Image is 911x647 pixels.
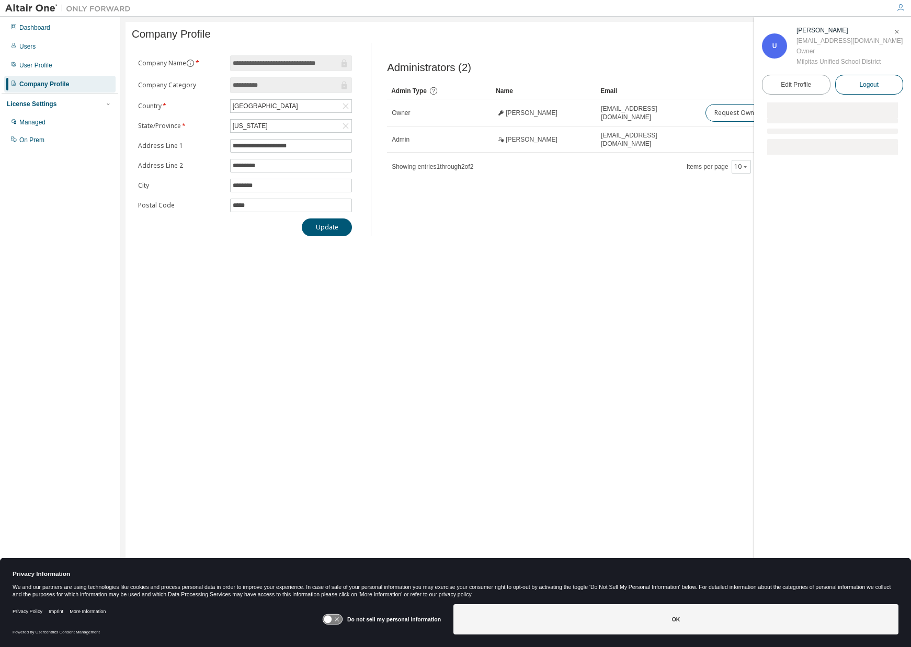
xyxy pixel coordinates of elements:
[835,75,904,95] button: Logout
[762,75,830,95] a: Edit Profile
[392,135,409,144] span: Admin
[138,142,224,150] label: Address Line 1
[601,131,696,148] span: [EMAIL_ADDRESS][DOMAIN_NAME]
[19,136,44,144] div: On Prem
[19,24,50,32] div: Dashboard
[772,42,777,50] span: U
[506,109,557,117] span: [PERSON_NAME]
[7,100,56,108] div: License Settings
[19,118,45,126] div: Managed
[392,109,410,117] span: Owner
[796,36,903,46] div: [EMAIL_ADDRESS][DOMAIN_NAME]
[496,83,592,99] div: Name
[231,120,351,132] div: [US_STATE]
[387,62,471,74] span: Administrators (2)
[132,28,211,40] span: Company Profile
[138,181,224,190] label: City
[734,163,748,171] button: 10
[19,80,69,88] div: Company Profile
[138,81,224,89] label: Company Category
[600,83,697,99] div: Email
[302,218,352,236] button: Update
[781,80,811,89] span: Edit Profile
[138,122,224,130] label: State/Province
[392,163,473,170] span: Showing entries 1 through 2 of 2
[687,160,751,174] span: Items per page
[231,100,300,112] div: [GEOGRAPHIC_DATA]
[186,59,195,67] button: information
[19,42,36,51] div: Users
[391,87,427,95] span: Admin Type
[138,201,224,210] label: Postal Code
[19,61,52,70] div: User Profile
[506,135,557,144] span: [PERSON_NAME]
[859,79,879,90] span: Logout
[796,25,903,36] div: Uyen Dao
[231,100,351,112] div: [GEOGRAPHIC_DATA]
[705,104,794,122] button: Request Owner Change
[5,3,136,14] img: Altair One
[231,120,269,132] div: [US_STATE]
[796,46,903,56] div: Owner
[138,59,224,67] label: Company Name
[138,102,224,110] label: Country
[796,56,903,67] div: Milpitas Unified School District
[138,161,224,170] label: Address Line 2
[601,105,696,121] span: [EMAIL_ADDRESS][DOMAIN_NAME]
